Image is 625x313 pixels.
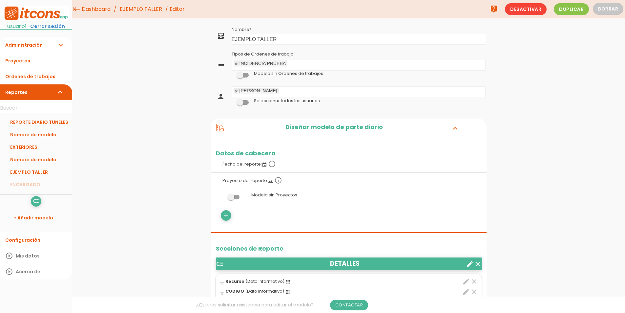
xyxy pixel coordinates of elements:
[56,37,64,53] i: expand_more
[232,27,251,33] label: Nombre
[216,260,224,268] i: low_priority
[216,156,482,171] label: Fecha del reporte:
[221,210,231,221] a: add
[240,89,277,93] div: [PERSON_NAME]
[216,189,482,201] label: Modelo sin Proyectos
[31,196,41,207] a: low_priority
[285,289,290,295] i: apps
[505,3,547,15] span: Desactivar
[593,3,623,15] button: Borrar
[224,124,445,132] h2: Diseñar modelo de parte diario
[217,32,225,40] i: all_inbox
[330,300,368,310] a: Contactar
[219,291,224,296] i: star_border
[268,179,273,184] i: landscape
[211,150,487,157] h2: Datos de cabecera
[254,98,320,104] label: Seleccionar todos los usuarios
[487,2,500,15] a: live_help
[216,257,482,270] header: DETALLES
[254,71,323,77] label: Modelo sin Ordenes de trabajos
[72,297,492,313] div: ¿Quieres solicitar asistencia para editar el modelo?
[219,288,224,294] a: star_border
[240,61,286,66] div: INCIDENCIA PRUEBA
[466,260,474,268] i: create
[285,279,291,284] i: apps
[470,287,478,296] a: clear
[462,287,470,296] a: edit
[462,278,470,285] i: edit
[216,245,482,252] h2: Secciones de Reporte
[5,264,13,279] i: play_circle_outline
[56,84,64,100] i: expand_more
[219,279,224,284] a: star_border
[225,288,244,294] span: CODIGO
[170,5,185,13] span: Editar
[216,257,224,270] a: low_priority
[470,288,478,296] i: clear
[217,93,225,101] i: person
[466,257,474,270] a: create
[245,288,284,294] span: (Dato informativo)
[462,277,470,286] a: edit
[470,277,478,286] a: clear
[225,279,244,284] span: Recurso
[474,260,482,268] i: clear
[219,280,224,285] i: star_border
[462,288,470,296] i: edit
[217,62,225,70] i: list
[245,279,284,284] span: (Dato informativo)
[554,3,589,15] span: Duplicar
[33,196,39,207] i: low_priority
[474,257,482,270] a: clear
[470,278,478,285] i: clear
[274,176,282,184] i: info_outline
[232,51,294,57] label: Tipos de Ordenes de trabajo
[216,173,482,187] label: Proyecto del reporte:
[3,6,69,21] img: itcons-logo
[223,210,229,221] i: add
[3,210,69,226] a: + Añadir modelo
[5,248,13,264] i: play_circle_outline
[262,162,267,168] i: event
[490,2,498,15] i: live_help
[30,23,65,30] a: Cerrar sesión
[450,124,460,132] i: expand_more
[268,160,276,168] i: info_outline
